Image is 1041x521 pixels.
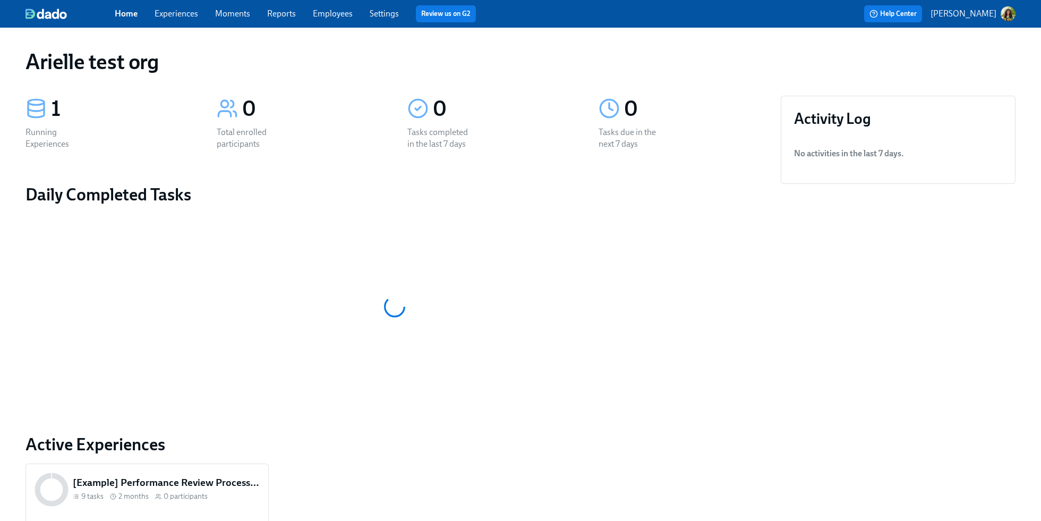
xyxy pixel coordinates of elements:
[215,9,250,19] a: Moments
[370,9,399,19] a: Settings
[242,96,382,122] div: 0
[416,5,476,22] button: Review us on G2
[794,109,1002,128] h3: Activity Log
[118,491,149,501] span: 2 months
[624,96,764,122] div: 0
[313,9,353,19] a: Employees
[931,8,996,20] p: [PERSON_NAME]
[869,9,917,19] span: Help Center
[25,9,67,19] img: dado
[794,141,1002,166] li: No activities in the last 7 days .
[81,491,104,501] span: 9 tasks
[433,96,573,122] div: 0
[217,127,285,150] div: Total enrolled participants
[599,127,667,150] div: Tasks due in the next 7 days
[421,9,471,19] a: Review us on G2
[25,434,764,455] a: Active Experiences
[155,9,198,19] a: Experiences
[25,127,93,150] div: Running Experiences
[407,127,475,150] div: Tasks completed in the last 7 days
[931,6,1016,21] button: [PERSON_NAME]
[25,49,159,74] h1: Arielle test org
[73,476,260,490] h5: [Example] Performance Review Process – using Dado as a performance light tool
[1001,6,1016,21] img: ACg8ocLclD2tQmfIiewwK1zANg5ba6mICO7ZPBc671k9VM_MGIVYfH83=s96-c
[115,9,138,19] a: Home
[51,96,191,122] div: 1
[25,184,764,205] h2: Daily Completed Tasks
[864,5,922,22] button: Help Center
[25,9,115,19] a: dado
[267,9,296,19] a: Reports
[164,491,208,501] span: 0 participants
